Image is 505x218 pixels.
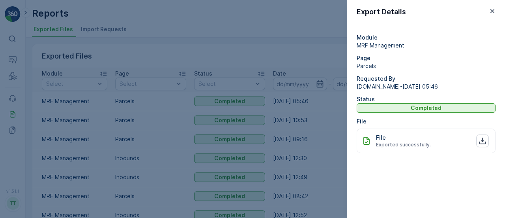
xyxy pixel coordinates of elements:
span: [DOMAIN_NAME] - [DATE] 05:46 [357,83,496,91]
button: Completed [357,103,496,113]
span: Parcels [357,62,496,70]
p: File [376,134,386,142]
span: Exported successfully. [376,142,431,148]
p: Requested By [357,75,496,83]
p: Module [357,34,496,42]
p: Export Details [357,6,406,17]
span: MRF Management [357,42,496,49]
p: Status [357,95,496,103]
p: File [357,118,496,125]
p: Page [357,54,496,62]
p: Completed [411,104,441,112]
